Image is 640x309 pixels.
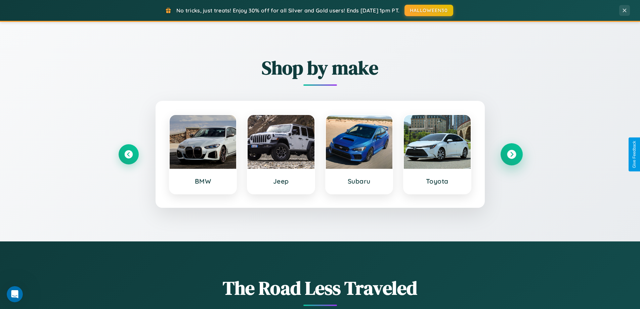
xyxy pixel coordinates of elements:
h3: Subaru [333,177,386,185]
h3: BMW [176,177,230,185]
h3: Jeep [254,177,308,185]
iframe: Intercom live chat [7,286,23,302]
button: HALLOWEEN30 [404,5,453,16]
span: No tricks, just treats! Enjoy 30% off for all Silver and Gold users! Ends [DATE] 1pm PT. [176,7,399,14]
div: Give Feedback [632,141,637,168]
h1: The Road Less Traveled [119,275,522,301]
h3: Toyota [411,177,464,185]
h2: Shop by make [119,55,522,81]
